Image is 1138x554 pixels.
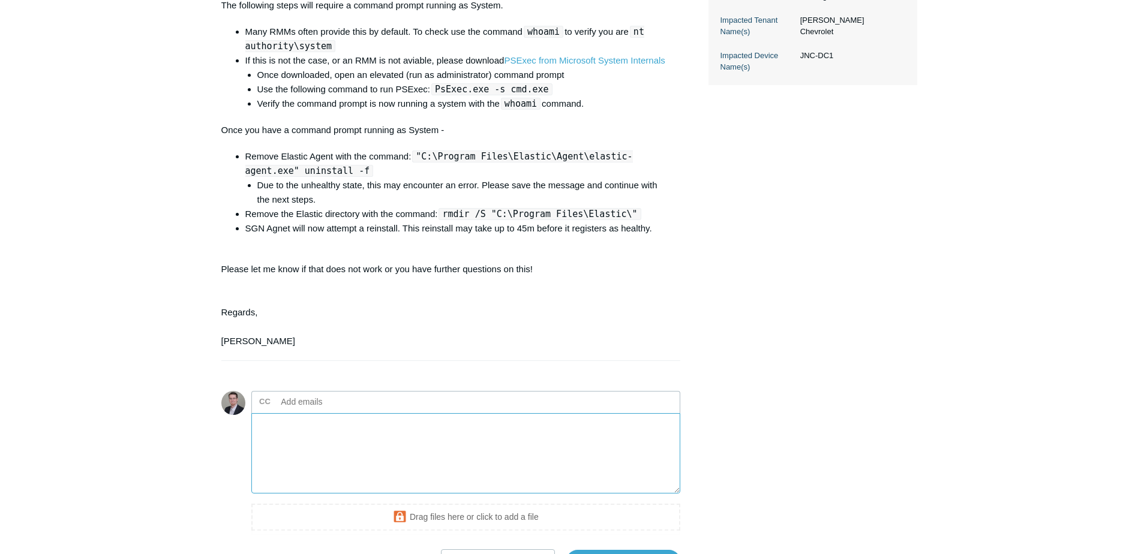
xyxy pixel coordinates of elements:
[251,413,681,494] textarea: Add your reply
[245,221,669,236] li: SGN Agnet will now attempt a reinstall. This reinstall may take up to 45m before it registers as ...
[794,50,905,62] dd: JNC-DC1
[257,68,669,82] li: Once downloaded, open an elevated (run as administrator) command prompt
[245,53,669,111] li: If this is not the case, or an RMM is not aviable, please download
[501,98,541,110] code: whoami
[720,50,794,73] dt: Impacted Device Name(s)
[504,55,665,65] a: PSExec from Microsoft System Internals
[245,207,669,221] li: Remove the Elastic directory with the command:
[524,26,563,38] code: whoami
[245,25,669,53] li: Many RMMs often provide this by default. To check use the command to verify you are
[245,150,633,177] code: "C:\Program Files\Elastic\Agent\elastic-agent.exe" uninstall -f
[257,178,669,207] li: Due to the unhealthy state, this may encounter an error. Please save the message and continue wit...
[257,97,669,111] li: Verify the command prompt is now running a system with the command.
[720,14,794,38] dt: Impacted Tenant Name(s)
[245,26,644,52] code: nt authority\system
[431,83,553,95] code: PsExec.exe -s cmd.exe
[257,82,669,97] li: Use the following command to run PSExec:
[259,393,271,411] label: CC
[794,14,905,38] dd: [PERSON_NAME] Chevrolet
[277,393,406,411] input: Add emails
[245,149,669,207] li: Remove Elastic Agent with the command:
[439,208,641,220] code: rmdir /S "C:\Program Files\Elastic\"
